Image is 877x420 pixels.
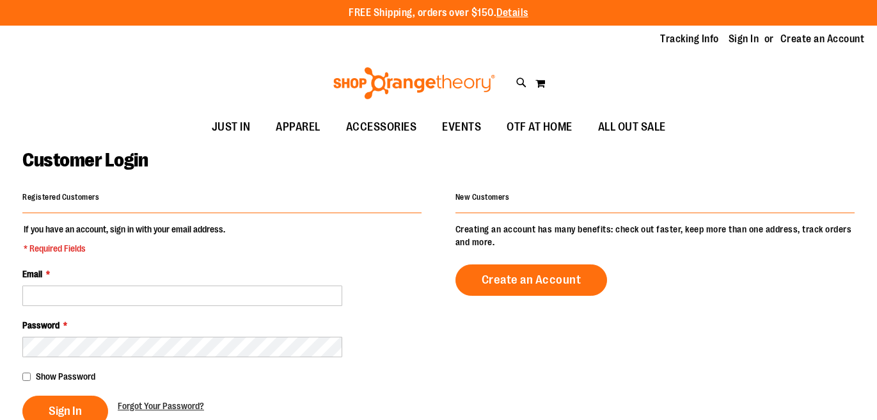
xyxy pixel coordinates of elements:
a: Tracking Info [660,32,719,46]
span: Show Password [36,371,95,382]
a: Forgot Your Password? [118,400,204,412]
span: EVENTS [442,113,481,141]
span: Create an Account [482,273,581,287]
a: Create an Account [780,32,865,46]
span: APPAREL [276,113,320,141]
a: Sign In [729,32,759,46]
span: Forgot Your Password? [118,401,204,411]
p: Creating an account has many benefits: check out faster, keep more than one address, track orders... [455,223,855,248]
span: Customer Login [22,149,148,171]
span: ALL OUT SALE [598,113,666,141]
strong: New Customers [455,193,510,202]
span: Password [22,320,59,330]
span: JUST IN [212,113,251,141]
legend: If you have an account, sign in with your email address. [22,223,226,255]
a: Details [496,7,528,19]
span: Email [22,269,42,279]
img: Shop Orangetheory [331,67,497,99]
strong: Registered Customers [22,193,99,202]
a: Create an Account [455,264,608,296]
p: FREE Shipping, orders over $150. [349,6,528,20]
span: * Required Fields [24,242,225,255]
span: ACCESSORIES [346,113,417,141]
span: Sign In [49,404,82,418]
span: OTF AT HOME [507,113,573,141]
